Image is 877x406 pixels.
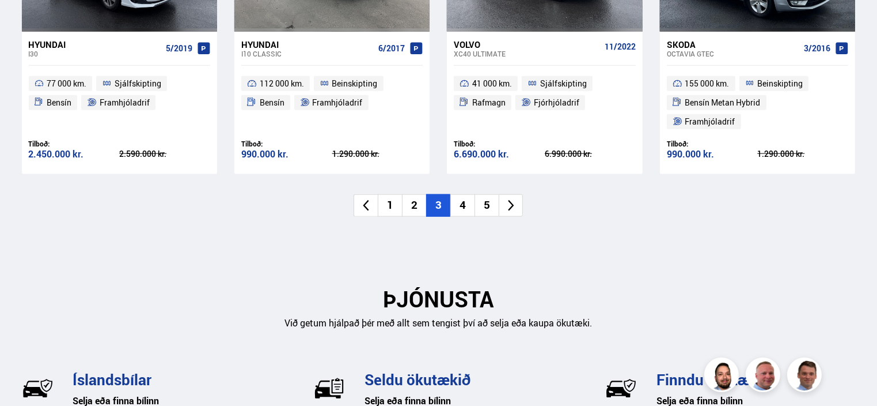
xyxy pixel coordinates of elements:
[454,140,545,148] div: Tilboð:
[332,77,378,91] span: Beinskipting
[706,359,741,394] img: nhp88E3Fdnt1Opn2.png
[22,317,856,330] p: Við getum hjálpað þér með allt sem tengist því að selja eða kaupa ökutæki.
[22,32,217,174] a: Hyundai i30 5/2019 77 000 km. Sjálfskipting Bensín Framhjóladrif Tilboð: 2.450.000 kr. 2.590.000 kr.
[73,371,272,388] h3: Íslandsbílar
[313,373,345,404] img: U-P77hVsr2UxK2Mi.svg
[115,77,161,91] span: Sjálfskipting
[450,194,474,217] li: 4
[365,371,563,388] h3: Seldu ökutækið
[789,359,823,394] img: FbJEzSuNWCJXmdc-.webp
[685,115,735,129] span: Framhjóladrif
[667,140,758,148] div: Tilboð:
[757,150,848,158] div: 1.290.000 kr.
[472,96,506,110] span: Rafmagn
[454,50,599,58] div: XC40 ULTIMATE
[605,373,637,404] img: BkM1h9GEeccOPUq4.svg
[656,371,855,388] h3: Finndu ökutækið
[22,373,54,404] img: wj-tEQaV63q7uWzm.svg
[241,39,374,50] div: Hyundai
[241,149,332,159] div: 990.000 kr.
[29,140,120,148] div: Tilboð:
[474,194,499,217] li: 5
[234,32,430,174] a: Hyundai i10 CLASSIC 6/2017 112 000 km. Beinskipting Bensín Framhjóladrif Tilboð: 990.000 kr. 1.29...
[747,359,782,394] img: siFngHWaQ9KaOqBr.png
[540,77,587,91] span: Sjálfskipting
[472,77,512,91] span: 41 000 km.
[378,44,405,53] span: 6/2017
[545,150,636,158] div: 6.990.000 kr.
[447,32,642,174] a: Volvo XC40 ULTIMATE 11/2022 41 000 km. Sjálfskipting Rafmagn Fjórhjóladrif Tilboð: 6.690.000 kr. ...
[402,194,426,217] li: 2
[260,77,304,91] span: 112 000 km.
[47,77,86,91] span: 77 000 km.
[454,149,545,159] div: 6.690.000 kr.
[757,77,803,91] span: Beinskipting
[241,50,374,58] div: i10 CLASSIC
[804,44,830,53] span: 3/2016
[166,44,192,53] span: 5/2019
[100,96,150,110] span: Framhjóladrif
[332,150,423,158] div: 1.290.000 kr.
[685,96,761,110] span: Bensín Metan Hybrid
[9,5,44,39] button: Opna LiveChat spjallviðmót
[22,286,856,312] h2: ÞJÓNUSTA
[454,39,599,50] div: Volvo
[667,39,799,50] div: Skoda
[29,50,161,58] div: i30
[667,149,758,159] div: 990.000 kr.
[685,77,730,91] span: 155 000 km.
[660,32,855,174] a: Skoda Octavia GTEC 3/2016 155 000 km. Beinskipting Bensín Metan Hybrid Framhjóladrif Tilboð: 990....
[47,96,71,110] span: Bensín
[29,149,120,159] div: 2.450.000 kr.
[534,96,579,110] span: Fjórhjóladrif
[313,96,363,110] span: Framhjóladrif
[241,140,332,148] div: Tilboð:
[260,96,284,110] span: Bensín
[667,50,799,58] div: Octavia GTEC
[605,42,636,51] span: 11/2022
[119,150,210,158] div: 2.590.000 kr.
[426,194,450,217] li: 3
[29,39,161,50] div: Hyundai
[378,194,402,217] li: 1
